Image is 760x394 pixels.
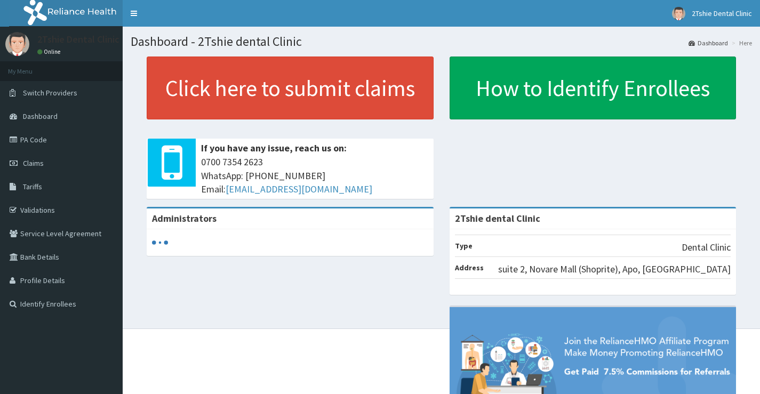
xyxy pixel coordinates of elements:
p: 2Tshie Dental Clinic [37,35,119,44]
img: User Image [672,7,685,20]
p: Dental Clinic [682,240,731,254]
svg: audio-loading [152,235,168,251]
span: Claims [23,158,44,168]
b: Type [455,241,473,251]
span: 0700 7354 2623 WhatsApp: [PHONE_NUMBER] Email: [201,155,428,196]
strong: 2Tshie dental Clinic [455,212,540,224]
b: Address [455,263,484,272]
span: Dashboard [23,111,58,121]
a: Online [37,48,63,55]
span: Switch Providers [23,88,77,98]
b: Administrators [152,212,217,224]
p: suite 2, Novare Mall (Shoprite), Apo, [GEOGRAPHIC_DATA] [498,262,731,276]
li: Here [729,38,752,47]
a: How to Identify Enrollees [450,57,737,119]
span: 2Tshie Dental Clinic [692,9,752,18]
a: Dashboard [689,38,728,47]
img: User Image [5,32,29,56]
b: If you have any issue, reach us on: [201,142,347,154]
h1: Dashboard - 2Tshie dental Clinic [131,35,752,49]
a: Click here to submit claims [147,57,434,119]
a: [EMAIL_ADDRESS][DOMAIN_NAME] [226,183,372,195]
span: Tariffs [23,182,42,191]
